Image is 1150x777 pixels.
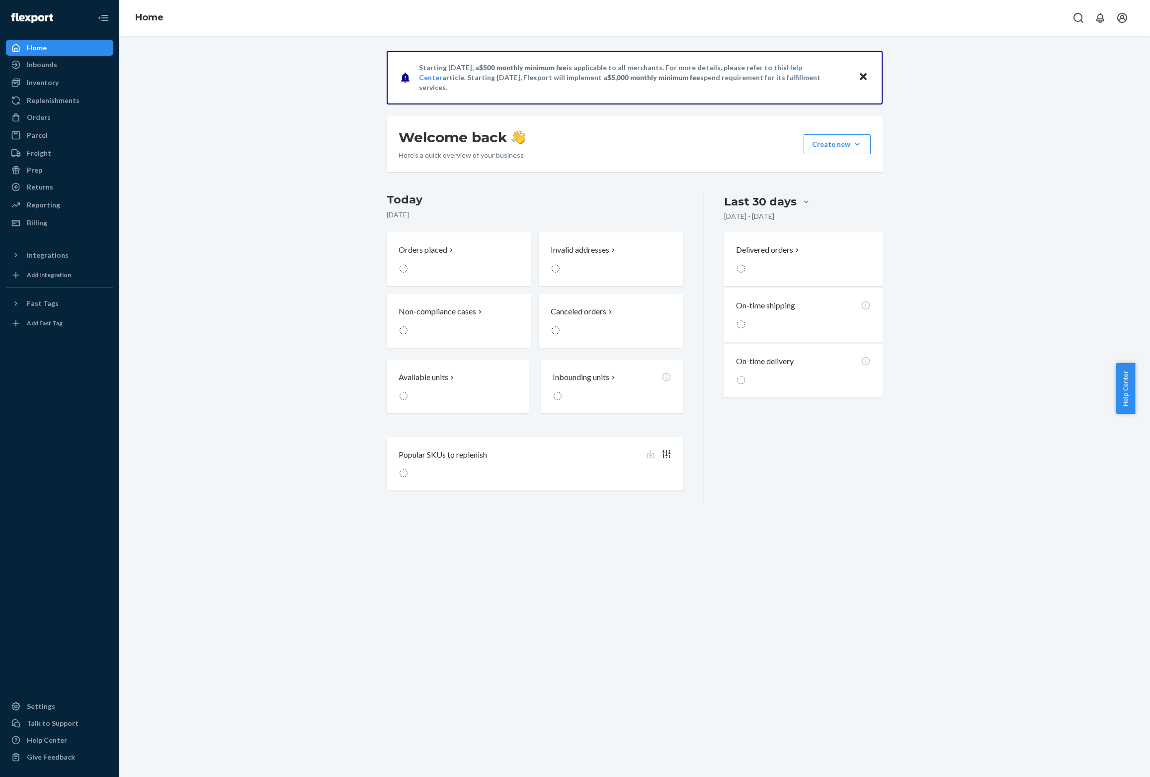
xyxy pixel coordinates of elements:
div: Inventory [27,78,59,88]
button: Canceled orders [539,294,683,348]
p: On-time delivery [736,356,794,367]
button: Help Center [1116,363,1135,414]
div: Settings [27,701,55,711]
button: Close Navigation [93,8,113,28]
p: Orders placed [399,244,447,256]
div: Orders [27,112,51,122]
a: Talk to Support [6,715,113,731]
img: hand-wave emoji [511,130,525,144]
button: Orders placed [387,232,531,286]
button: Available units [387,360,529,413]
a: Inbounds [6,57,113,73]
a: Freight [6,145,113,161]
p: Available units [399,372,448,383]
p: Inbounding units [553,372,609,383]
a: Parcel [6,127,113,143]
div: Fast Tags [27,298,59,308]
p: Popular SKUs to replenish [399,449,487,461]
button: Open notifications [1090,8,1110,28]
a: Reporting [6,197,113,213]
a: Help Center [6,732,113,748]
h3: Today [387,192,683,208]
div: Replenishments [27,96,80,105]
div: Freight [27,148,51,158]
button: Delivered orders [736,244,801,256]
div: Billing [27,218,47,228]
button: Invalid addresses [539,232,683,286]
img: Flexport logo [11,13,53,23]
div: Prep [27,165,42,175]
p: Non-compliance cases [399,306,476,317]
a: Inventory [6,75,113,91]
div: Integrations [27,250,69,260]
button: Integrations [6,247,113,263]
button: Give Feedback [6,749,113,765]
div: Inbounds [27,60,57,70]
div: Reporting [27,200,60,210]
div: Last 30 days [724,194,797,209]
button: Open account menu [1112,8,1132,28]
button: Fast Tags [6,295,113,311]
button: Close [857,70,870,85]
a: Add Integration [6,267,113,283]
div: Returns [27,182,53,192]
a: Home [6,40,113,56]
p: [DATE] [387,210,683,220]
a: Prep [6,162,113,178]
a: Replenishments [6,93,113,108]
div: Add Integration [27,271,71,279]
button: Non-compliance cases [387,294,531,348]
a: Home [135,12,164,23]
button: Inbounding units [541,360,683,413]
h1: Welcome back [399,128,525,146]
p: Canceled orders [551,306,606,317]
div: Help Center [27,735,67,745]
a: Billing [6,215,113,231]
ol: breadcrumbs [127,3,171,32]
div: Add Fast Tag [27,319,63,327]
button: Open Search Box [1068,8,1088,28]
p: [DATE] - [DATE] [724,211,774,221]
a: Add Fast Tag [6,315,113,331]
p: Here’s a quick overview of your business [399,150,525,160]
p: Starting [DATE], a is applicable to all merchants. For more details, please refer to this article... [419,63,849,93]
a: Returns [6,179,113,195]
button: Create new [804,134,871,154]
div: Parcel [27,130,48,140]
span: $5,000 monthly minimum fee [607,73,700,82]
div: Give Feedback [27,752,75,762]
a: Orders [6,109,113,125]
p: On-time shipping [736,300,795,311]
div: Talk to Support [27,718,79,728]
p: Invalid addresses [551,244,609,256]
a: Settings [6,698,113,714]
div: Home [27,43,47,53]
span: $500 monthly minimum fee [479,63,567,72]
